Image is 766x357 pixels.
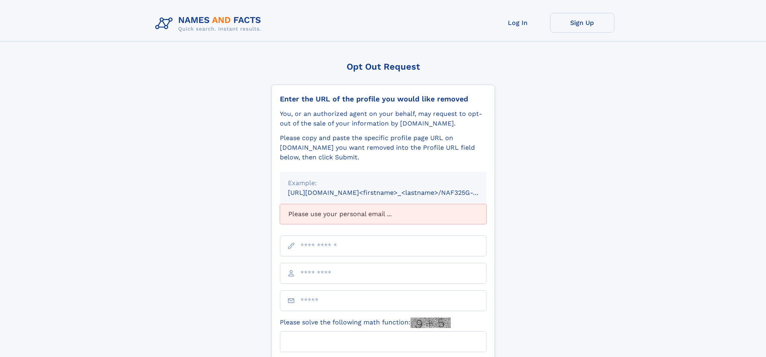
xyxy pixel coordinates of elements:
div: Enter the URL of the profile you would like removed [280,95,487,103]
div: Please copy and paste the specific profile page URL on [DOMAIN_NAME] you want removed into the Pr... [280,133,487,162]
label: Please solve the following math function: [280,318,451,328]
div: Please use your personal email ... [280,204,487,224]
div: Opt Out Request [271,62,495,72]
a: Sign Up [550,13,614,33]
div: Example: [288,178,478,188]
div: You, or an authorized agent on your behalf, may request to opt-out of the sale of your informatio... [280,109,487,128]
a: Log In [486,13,550,33]
small: [URL][DOMAIN_NAME]<firstname>_<lastname>/NAF325G-xxxxxxxx [288,189,502,196]
img: Logo Names and Facts [152,13,268,35]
